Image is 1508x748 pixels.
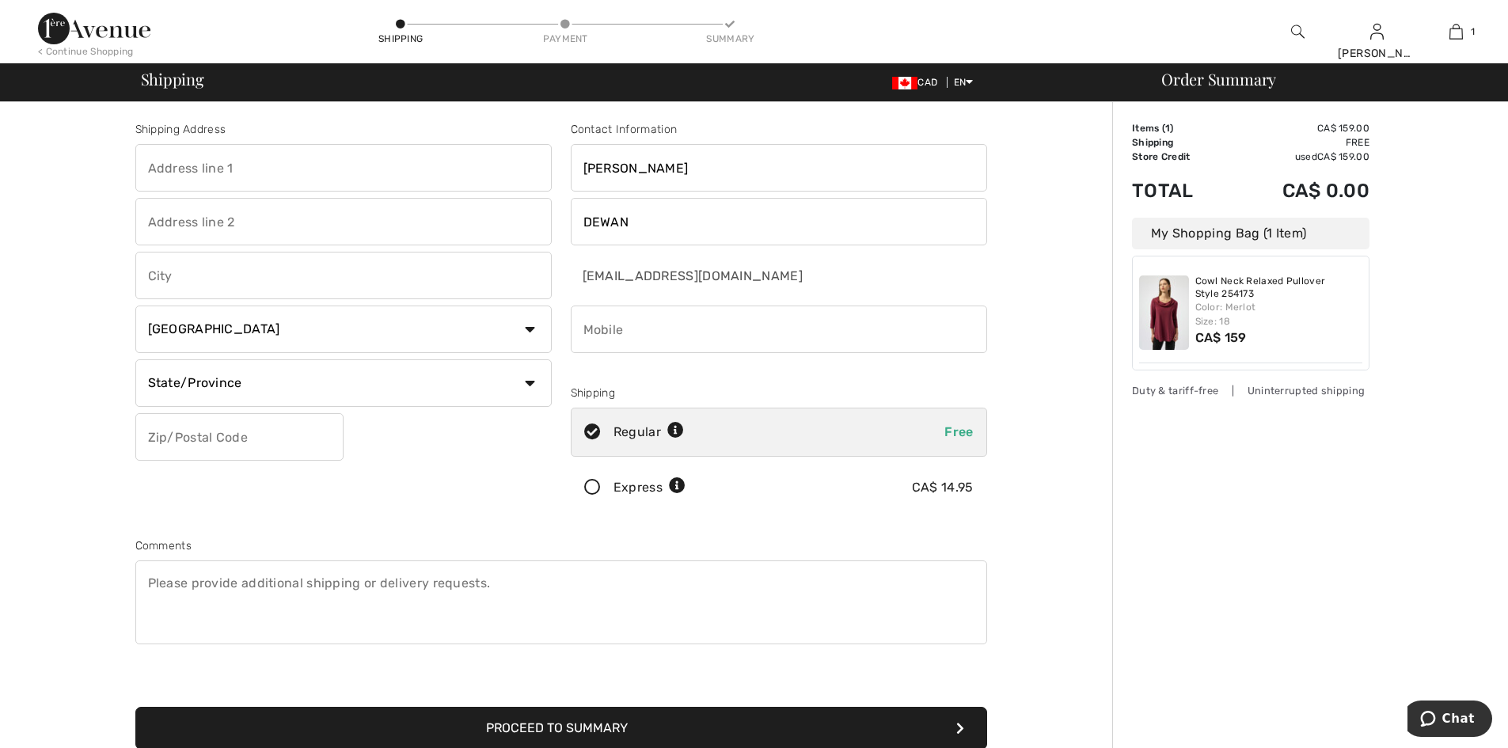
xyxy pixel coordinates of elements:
[1338,45,1415,62] div: [PERSON_NAME]
[1230,135,1369,150] td: Free
[571,252,883,299] input: E-mail
[1370,22,1384,41] img: My Info
[38,44,134,59] div: < Continue Shopping
[571,121,987,138] div: Contact Information
[1132,121,1230,135] td: Items ( )
[141,71,204,87] span: Shipping
[1407,701,1492,740] iframe: Opens a widget where you can chat to one of our agents
[571,385,987,401] div: Shipping
[1291,22,1305,41] img: search the website
[1165,123,1170,134] span: 1
[1449,22,1463,41] img: My Bag
[954,77,974,88] span: EN
[135,198,552,245] input: Address line 2
[613,478,686,497] div: Express
[1132,150,1230,164] td: Store Credit
[1417,22,1495,41] a: 1
[1195,330,1247,345] span: CA$ 159
[1132,383,1369,398] div: Duty & tariff-free | Uninterrupted shipping
[892,77,917,89] img: Canadian Dollar
[912,478,974,497] div: CA$ 14.95
[1317,151,1369,162] span: CA$ 159.00
[135,413,344,461] input: Zip/Postal Code
[1370,24,1384,39] a: Sign In
[571,306,987,353] input: Mobile
[1142,71,1499,87] div: Order Summary
[1230,121,1369,135] td: CA$ 159.00
[892,77,944,88] span: CAD
[377,32,424,46] div: Shipping
[135,537,987,554] div: Comments
[135,144,552,192] input: Address line 1
[1471,25,1475,39] span: 1
[571,144,987,192] input: First name
[1132,164,1230,218] td: Total
[1230,150,1369,164] td: used
[1139,275,1189,350] img: Cowl Neck Relaxed Pullover Style 254173
[571,198,987,245] input: Last name
[613,423,684,442] div: Regular
[1230,164,1369,218] td: CA$ 0.00
[944,424,973,439] span: Free
[1132,218,1369,249] div: My Shopping Bag (1 Item)
[135,121,552,138] div: Shipping Address
[135,252,552,299] input: City
[541,32,589,46] div: Payment
[1195,275,1363,300] a: Cowl Neck Relaxed Pullover Style 254173
[1195,300,1363,328] div: Color: Merlot Size: 18
[706,32,754,46] div: Summary
[1132,135,1230,150] td: Shipping
[38,13,150,44] img: 1ère Avenue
